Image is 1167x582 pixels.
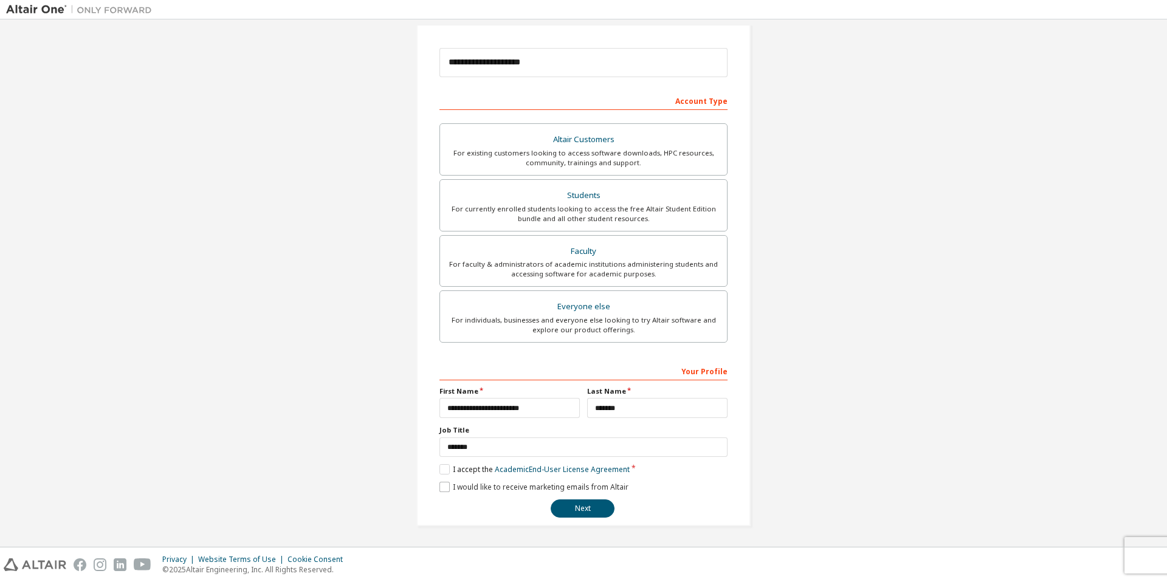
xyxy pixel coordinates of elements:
[439,361,728,380] div: Your Profile
[447,315,720,335] div: For individuals, businesses and everyone else looking to try Altair software and explore our prod...
[74,558,86,571] img: facebook.svg
[134,558,151,571] img: youtube.svg
[439,482,628,492] label: I would like to receive marketing emails from Altair
[447,259,720,279] div: For faculty & administrators of academic institutions administering students and accessing softwa...
[198,555,287,564] div: Website Terms of Use
[587,386,728,396] label: Last Name
[162,555,198,564] div: Privacy
[447,204,720,224] div: For currently enrolled students looking to access the free Altair Student Edition bundle and all ...
[287,555,350,564] div: Cookie Consent
[94,558,106,571] img: instagram.svg
[439,464,630,474] label: I accept the
[439,425,728,435] label: Job Title
[495,464,630,474] a: Academic End-User License Agreement
[551,499,614,518] button: Next
[6,4,158,16] img: Altair One
[447,131,720,148] div: Altair Customers
[439,91,728,110] div: Account Type
[447,148,720,168] div: For existing customers looking to access software downloads, HPC resources, community, trainings ...
[447,187,720,204] div: Students
[162,564,350,575] p: © 2025 Altair Engineering, Inc. All Rights Reserved.
[447,243,720,260] div: Faculty
[114,558,126,571] img: linkedin.svg
[439,386,580,396] label: First Name
[447,298,720,315] div: Everyone else
[4,558,66,571] img: altair_logo.svg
